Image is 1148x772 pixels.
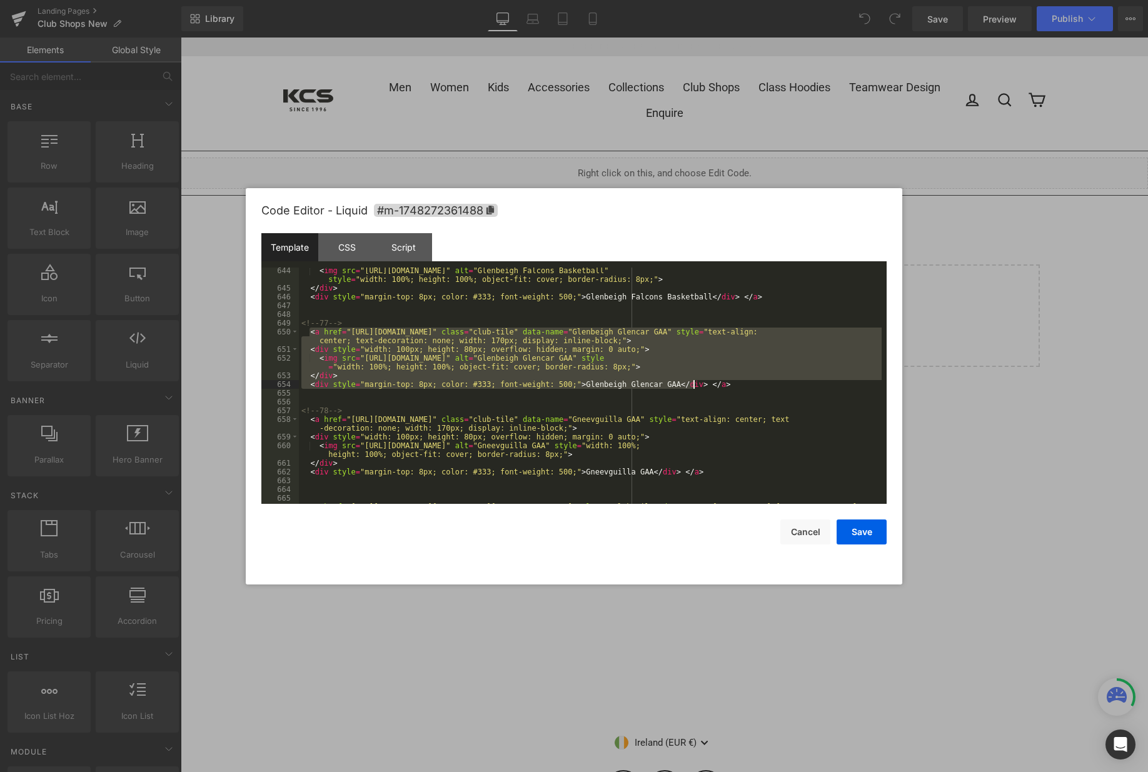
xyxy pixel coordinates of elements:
[261,406,299,415] div: 657
[103,52,153,74] img: KCS
[261,433,299,441] div: 659
[837,519,887,544] button: Save
[240,38,298,63] a: Women
[184,38,784,88] div: Primary
[261,310,299,319] div: 648
[338,38,418,63] a: Accessories
[261,233,318,261] div: Template
[261,319,299,328] div: 649
[374,204,498,217] span: Click to copy
[261,494,299,503] div: 665
[261,266,299,284] div: 644
[261,441,299,459] div: 660
[261,415,299,433] div: 658
[375,233,432,261] div: Script
[261,204,368,217] span: Code Editor - Liquid
[493,38,568,63] a: Club Shops
[261,371,299,380] div: 653
[366,256,479,281] a: Explore Blocks
[261,380,299,389] div: 654
[261,354,299,371] div: 652
[261,503,299,520] div: 666
[261,485,299,494] div: 664
[261,301,299,310] div: 647
[261,459,299,468] div: 661
[261,345,299,354] div: 651
[318,233,375,261] div: CSS
[418,38,493,63] a: Collections
[456,63,512,88] a: Enquire
[261,389,299,398] div: 655
[1105,729,1135,759] div: Open Intercom Messenger
[489,256,602,281] a: Add Single Section
[261,284,299,293] div: 645
[261,468,299,476] div: 662
[199,38,240,63] a: Men
[129,291,839,300] p: or Drag & Drop elements from left sidebar
[448,699,516,712] span: Ireland (EUR €)
[659,38,769,63] a: Teamwear Design
[568,38,659,63] a: Class Hoodies
[261,476,299,485] div: 663
[261,328,299,345] div: 650
[261,293,299,301] div: 646
[261,398,299,406] div: 656
[434,693,533,717] button: Ireland (EUR €)
[780,519,830,544] button: Cancel
[298,38,338,63] a: Kids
